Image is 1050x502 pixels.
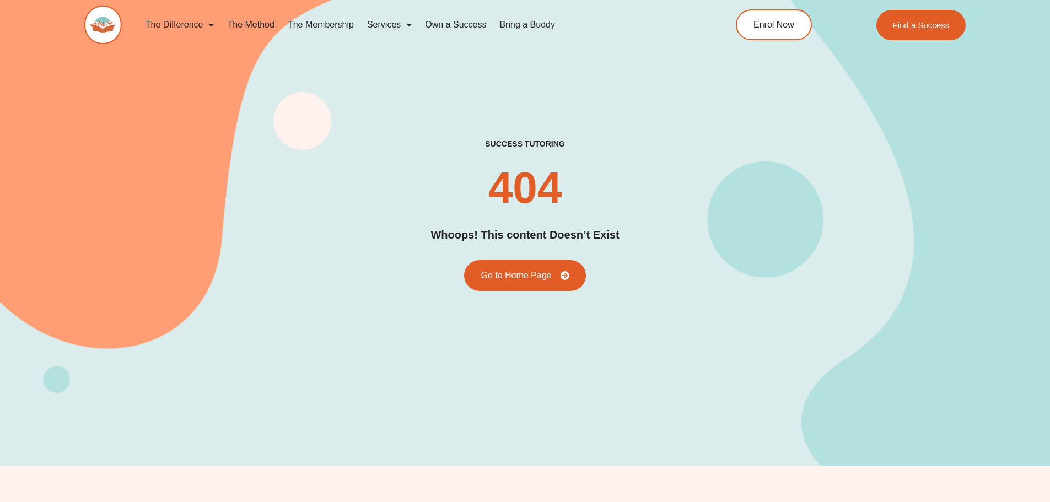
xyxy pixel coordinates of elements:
[418,12,493,37] a: Own a Success
[360,12,418,37] a: Services
[876,10,966,40] a: Find a Success
[430,226,619,244] h2: Whoops! This content Doesn’t Exist
[736,9,812,40] a: Enrol Now
[281,12,360,37] a: The Membership
[493,12,562,37] a: Bring a Buddy
[893,21,950,29] span: Find a Success
[481,271,551,280] span: Go to Home Page
[753,20,794,29] span: Enrol Now
[139,12,686,37] nav: Menu
[488,166,562,210] h2: 404
[464,260,585,291] a: Go to Home Page
[139,12,221,37] a: The Difference
[485,139,564,149] h2: success tutoring
[220,12,281,37] a: The Method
